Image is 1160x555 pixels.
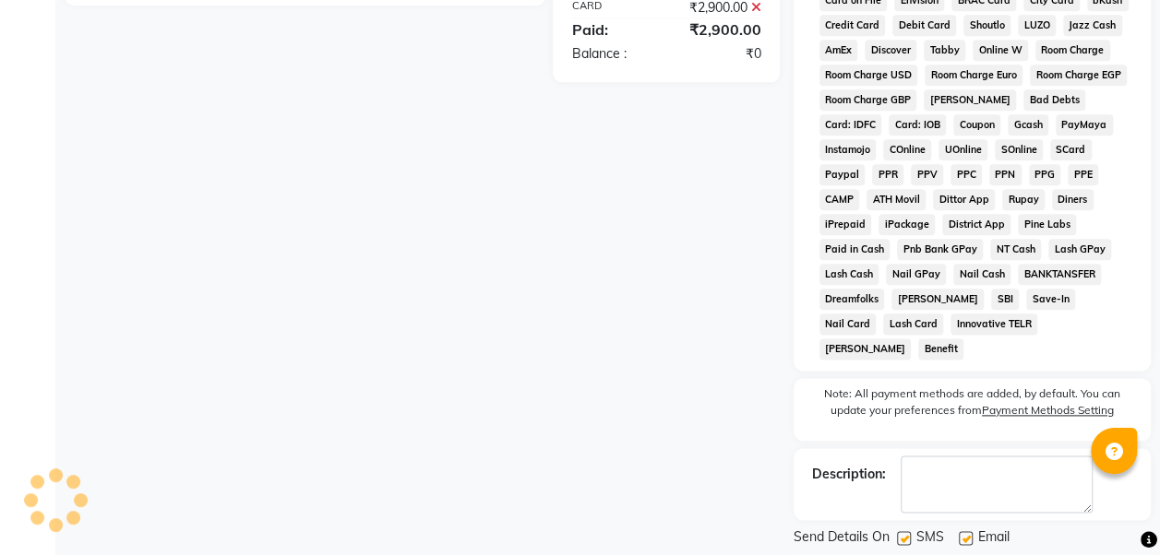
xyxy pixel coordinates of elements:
[819,65,918,86] span: Room Charge USD
[963,15,1011,36] span: Shoutlo
[819,313,877,335] span: Nail Card
[942,214,1011,235] span: District App
[1002,189,1045,210] span: Rupay
[1056,114,1113,136] span: PayMaya
[666,18,775,41] div: ₹2,900.00
[933,189,995,210] span: Dittor App
[872,164,903,185] span: PPR
[812,385,1132,426] label: Note: All payment methods are added, by default. You can update your preferences from
[918,338,963,360] span: Benefit
[557,44,666,64] div: Balance :
[982,402,1114,419] label: Payment Methods Setting
[924,40,965,61] span: Tabby
[990,239,1041,260] span: NT Cash
[557,18,666,41] div: Paid:
[951,313,1037,335] span: Innovative TELR
[1068,164,1098,185] span: PPE
[1050,139,1092,160] span: SCard
[989,164,1022,185] span: PPN
[819,40,858,61] span: AmEx
[819,89,917,111] span: Room Charge GBP
[1052,189,1094,210] span: Diners
[1035,40,1110,61] span: Room Charge
[1048,239,1111,260] span: Lash GPay
[666,44,775,64] div: ₹0
[911,164,943,185] span: PPV
[794,527,890,550] span: Send Details On
[819,239,891,260] span: Paid in Cash
[916,527,944,550] span: SMS
[886,264,946,285] span: Nail GPay
[953,114,1000,136] span: Coupon
[812,465,886,484] div: Description:
[889,114,946,136] span: Card: IOB
[883,313,943,335] span: Lash Card
[1018,214,1076,235] span: Pine Labs
[939,139,987,160] span: UOnline
[819,15,886,36] span: Credit Card
[973,40,1028,61] span: Online W
[865,40,916,61] span: Discover
[879,214,935,235] span: iPackage
[819,289,885,310] span: Dreamfolks
[819,164,866,185] span: Paypal
[925,65,1022,86] span: Room Charge Euro
[819,214,872,235] span: iPrepaid
[819,139,877,160] span: Instamojo
[892,15,956,36] span: Debit Card
[953,264,1011,285] span: Nail Cash
[978,527,1010,550] span: Email
[951,164,982,185] span: PPC
[867,189,926,210] span: ATH Movil
[819,114,882,136] span: Card: IDFC
[897,239,983,260] span: Pnb Bank GPay
[1018,15,1056,36] span: LUZO
[991,289,1019,310] span: SBI
[883,139,931,160] span: COnline
[819,264,879,285] span: Lash Cash
[1023,89,1085,111] span: Bad Debts
[1030,65,1127,86] span: Room Charge EGP
[819,338,912,360] span: [PERSON_NAME]
[995,139,1043,160] span: SOnline
[1018,264,1101,285] span: BANKTANSFER
[924,89,1016,111] span: [PERSON_NAME]
[819,189,860,210] span: CAMP
[1026,289,1075,310] span: Save-In
[891,289,984,310] span: [PERSON_NAME]
[1008,114,1048,136] span: Gcash
[1063,15,1122,36] span: Jazz Cash
[1029,164,1061,185] span: PPG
